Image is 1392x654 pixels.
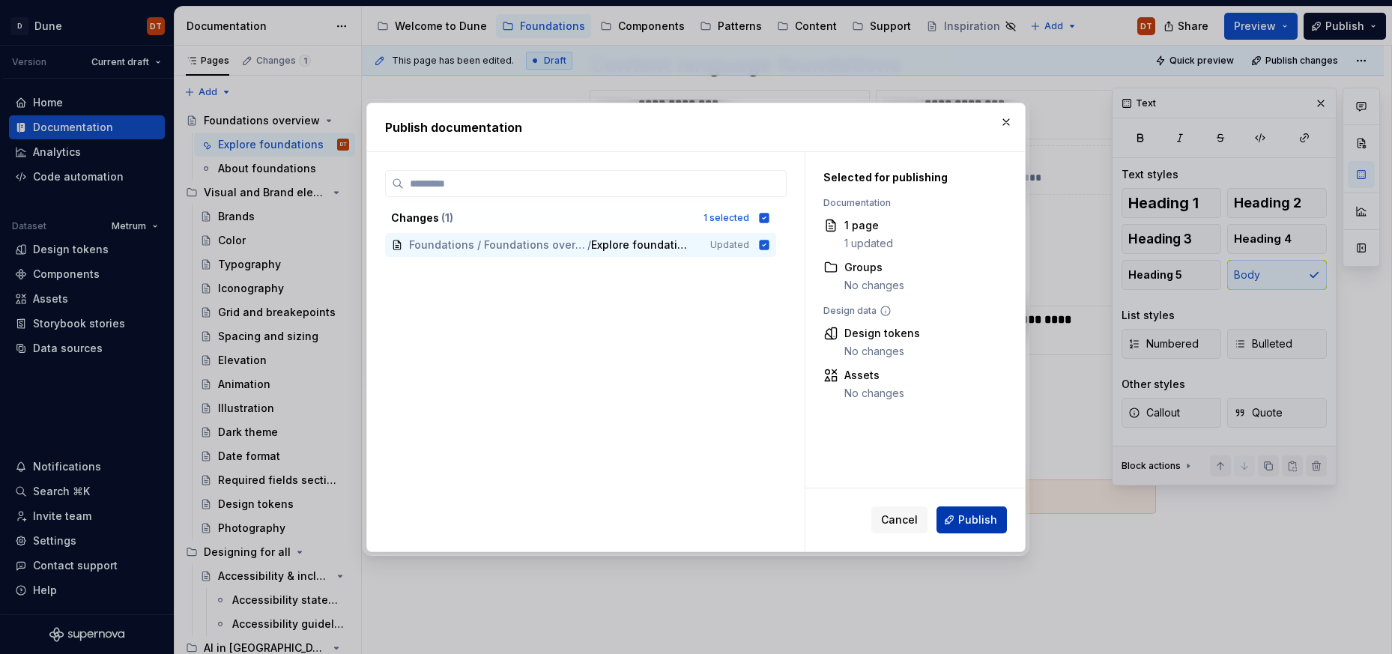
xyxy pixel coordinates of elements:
span: Cancel [881,512,918,527]
span: Explore foundations [591,237,690,252]
div: Assets [844,368,904,383]
div: Groups [844,260,904,275]
div: 1 page [844,218,893,233]
div: No changes [844,278,904,293]
button: Cancel [871,506,928,533]
button: Publish [936,506,1007,533]
div: Documentation [823,197,999,209]
span: Foundations / Foundations overview [409,237,587,252]
div: Design data [823,305,999,317]
div: 1 selected [703,212,749,224]
span: Publish [958,512,997,527]
div: Selected for publishing [823,170,999,185]
div: No changes [844,344,920,359]
span: / [587,237,591,252]
h2: Publish documentation [385,118,1007,136]
span: ( 1 ) [441,211,453,224]
div: 1 updated [844,236,893,251]
span: Updated [710,239,749,251]
div: Design tokens [844,326,920,341]
div: Changes [391,211,695,225]
div: No changes [844,386,904,401]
